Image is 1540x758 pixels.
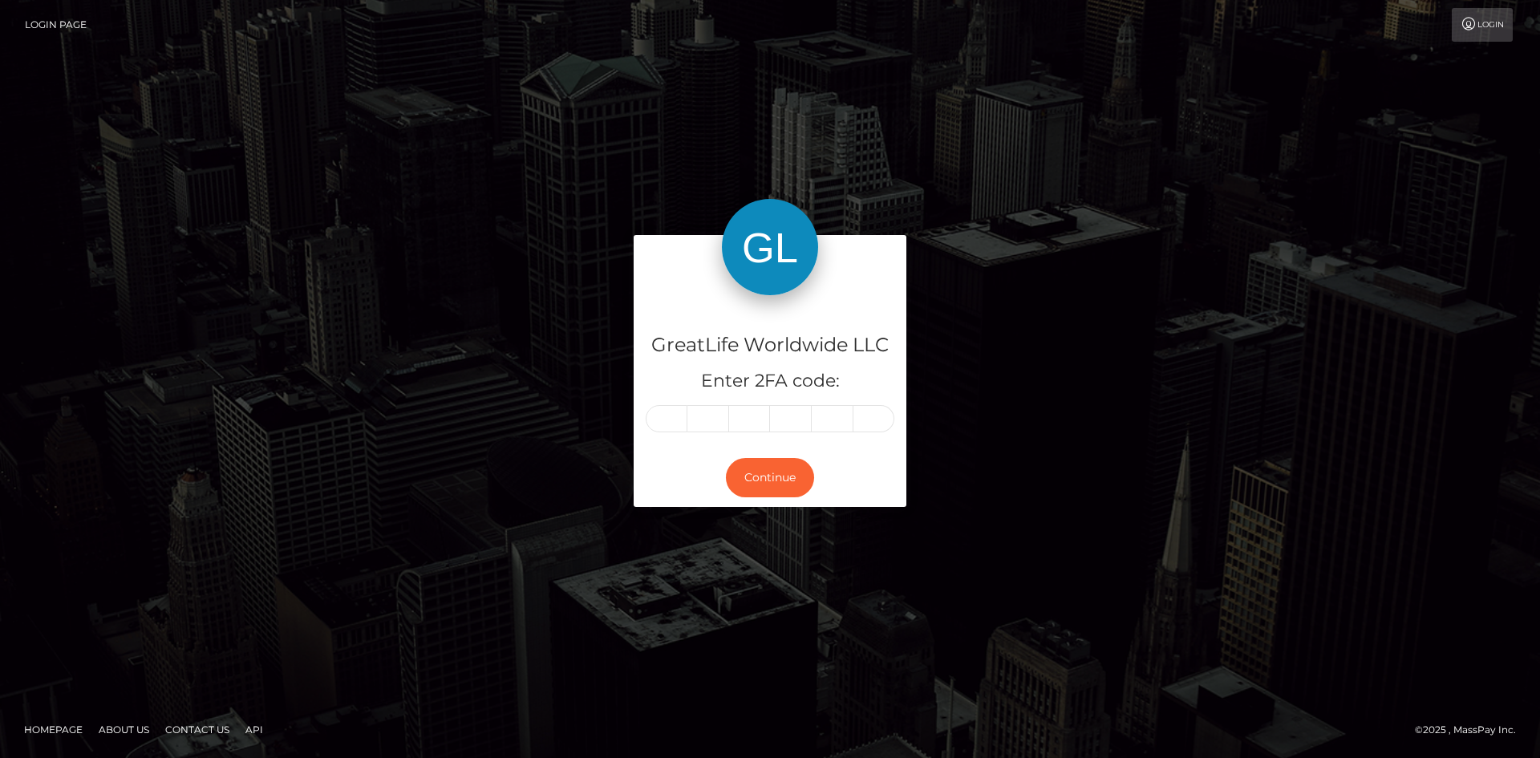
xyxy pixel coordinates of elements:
[726,458,814,497] button: Continue
[1415,721,1528,739] div: © 2025 , MassPay Inc.
[239,717,269,742] a: API
[25,8,87,42] a: Login Page
[18,717,89,742] a: Homepage
[722,199,818,295] img: GreatLife Worldwide LLC
[159,717,236,742] a: Contact Us
[646,369,894,394] h5: Enter 2FA code:
[1452,8,1513,42] a: Login
[92,717,156,742] a: About Us
[646,331,894,359] h4: GreatLife Worldwide LLC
